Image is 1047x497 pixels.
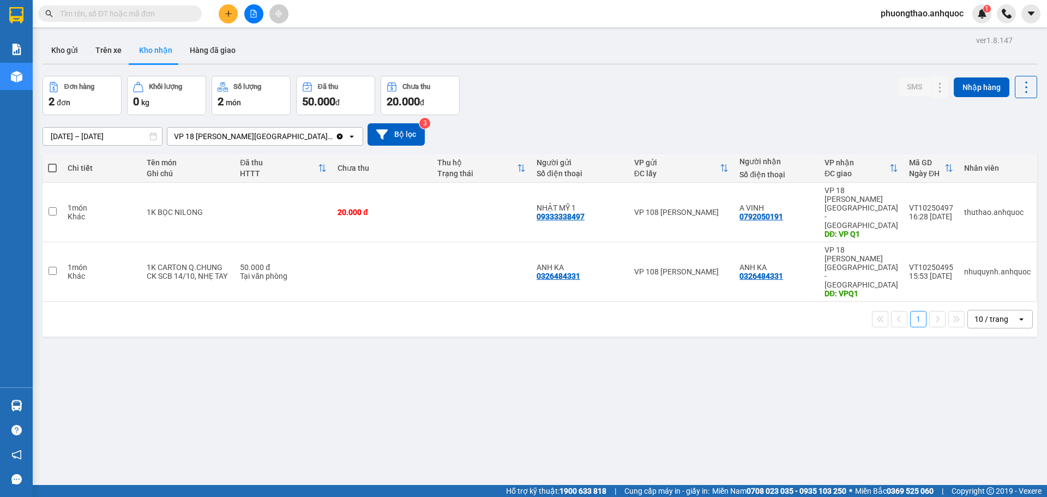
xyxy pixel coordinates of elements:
span: 2 [49,95,55,108]
span: question-circle [11,425,22,435]
span: ⚪️ [849,489,852,493]
th: Toggle SortBy [819,154,904,183]
div: Người gửi [537,158,623,167]
th: Toggle SortBy [234,154,332,183]
svg: open [1017,315,1026,324]
button: Nhập hàng [954,77,1009,97]
button: Bộ lọc [368,123,425,146]
button: Số lượng2món [212,76,291,115]
div: VP gửi [634,158,720,167]
svg: open [347,132,356,141]
span: phuongthao.anhquoc [872,7,972,20]
div: 1 món [68,263,136,272]
div: 1K CARTON Q.CHUNG [147,263,229,272]
div: Trạng thái [437,169,517,178]
sup: 1 [983,5,991,13]
div: ĐC lấy [634,169,720,178]
div: 20.000 đ [338,208,426,217]
strong: 0369 525 060 [887,487,934,495]
div: 0326484331 [537,272,580,280]
span: Cung cấp máy in - giấy in: [624,485,709,497]
div: Mã GD [909,158,944,167]
button: Chưa thu20.000đ [381,76,460,115]
button: Đã thu50.000đ [296,76,375,115]
div: NHẬT MỸ 1 [537,203,623,212]
div: Người nhận [739,157,814,166]
span: | [615,485,616,497]
div: Số điện thoại [739,170,814,179]
div: VP 108 [PERSON_NAME] [634,208,729,217]
div: Nhân viên [964,164,1031,172]
div: nhuquynh.anhquoc [964,267,1031,276]
span: Miền Nam [712,485,846,497]
span: message [11,474,22,484]
span: search [45,10,53,17]
span: Miền Bắc [855,485,934,497]
div: 1 món [68,203,136,212]
img: logo-vxr [9,7,23,23]
div: A VINH [739,203,814,212]
div: 50.000 đ [240,263,327,272]
div: ANH KA [739,263,814,272]
span: notification [11,450,22,460]
span: copyright [986,487,994,495]
span: 1 [985,5,989,13]
button: Trên xe [87,37,130,63]
button: Khối lượng0kg [127,76,206,115]
div: Ngày ĐH [909,169,944,178]
div: Số điện thoại [537,169,623,178]
button: Hàng đã giao [181,37,244,63]
div: VP nhận [825,158,889,167]
span: đ [335,98,340,107]
div: 09333338497 [537,212,585,221]
span: đơn [57,98,70,107]
div: DĐ: VP Q1 [825,230,898,238]
div: ĐC giao [825,169,889,178]
th: Toggle SortBy [432,154,531,183]
button: 1 [910,311,926,327]
span: Hỗ trợ kỹ thuật: [506,485,606,497]
div: Số lượng [233,83,261,91]
div: Chi tiết [68,164,136,172]
span: | [942,485,943,497]
button: Kho gửi [43,37,87,63]
span: file-add [250,10,257,17]
div: Chưa thu [402,83,430,91]
div: VP 18 [PERSON_NAME][GEOGRAPHIC_DATA] - [GEOGRAPHIC_DATA] [825,186,898,230]
div: Đã thu [318,83,338,91]
sup: 3 [419,118,430,129]
input: Select a date range. [43,128,162,145]
img: icon-new-feature [977,9,987,19]
div: 15:53 [DATE] [909,272,953,280]
div: 1K BỌC NILONG [147,208,229,217]
svg: Clear value [335,132,344,141]
button: Kho nhận [130,37,181,63]
span: 0 [133,95,139,108]
div: VT10250497 [909,203,953,212]
span: 2 [218,95,224,108]
div: CK SCB 14/10, NHẸ TAY [147,272,229,280]
div: Thu hộ [437,158,517,167]
div: HTTT [240,169,318,178]
th: Toggle SortBy [904,154,959,183]
div: ver 1.8.147 [976,34,1013,46]
div: VP 18 [PERSON_NAME][GEOGRAPHIC_DATA] - [GEOGRAPHIC_DATA] [174,131,333,142]
button: plus [219,4,238,23]
input: Tìm tên, số ĐT hoặc mã đơn [60,8,189,20]
img: warehouse-icon [11,400,22,411]
button: SMS [898,77,931,97]
strong: 1900 633 818 [559,487,606,495]
div: ANH KA [537,263,623,272]
div: DĐ: VPQ1 [825,289,898,298]
div: Tại văn phòng [240,272,327,280]
div: 10 / trang [974,314,1008,325]
img: phone-icon [1002,9,1012,19]
div: Đơn hàng [64,83,94,91]
div: Ghi chú [147,169,229,178]
div: VP 18 [PERSON_NAME][GEOGRAPHIC_DATA] - [GEOGRAPHIC_DATA] [825,245,898,289]
div: Đã thu [240,158,318,167]
img: solution-icon [11,44,22,55]
button: file-add [244,4,263,23]
button: caret-down [1021,4,1040,23]
div: 0326484331 [739,272,783,280]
